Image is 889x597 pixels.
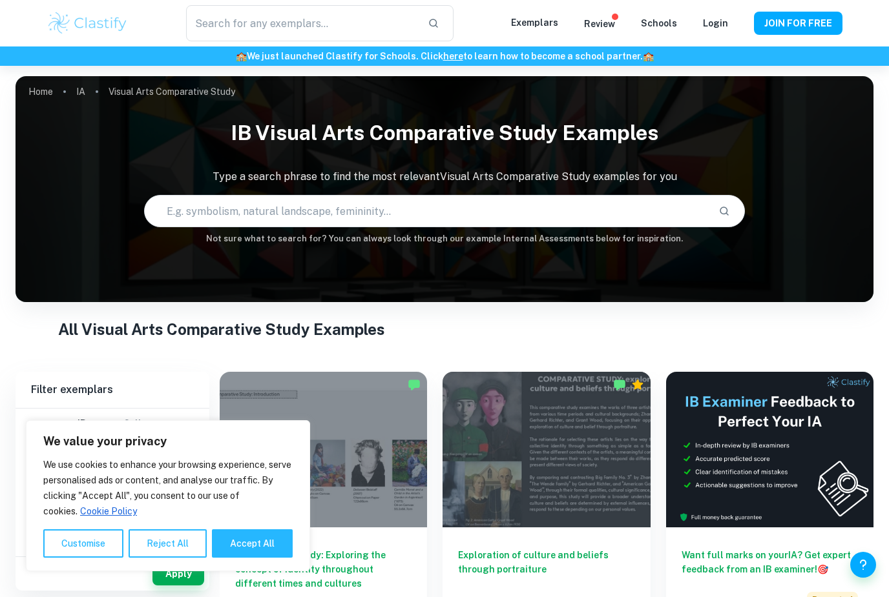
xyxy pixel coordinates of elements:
img: Clastify logo [47,10,129,36]
span: 🏫 [236,51,247,61]
img: Thumbnail [666,372,873,527]
button: Apply [152,562,204,585]
input: Search for any exemplars... [186,5,417,41]
input: E.g. symbolism, natural landscape, femininity... [145,193,708,229]
a: Login [703,18,728,28]
img: Marked [408,378,421,391]
p: We value your privacy [43,434,293,449]
h6: Not sure what to search for? You can always look through our example Internal Assessments below f... [16,232,873,245]
span: 🎯 [817,564,828,574]
p: We use cookies to enhance your browsing experience, serve personalised ads or content, and analys... [43,457,293,519]
a: here [443,51,463,61]
button: JOIN FOR FREE [754,12,842,35]
h6: Comparative Study: Exploring the concept of identity throughout different times and cultures [235,548,412,591]
a: Home [28,83,53,101]
h1: All Visual Arts Comparative Study Examples [58,318,830,341]
p: Type a search phrase to find the most relevant Visual Arts Comparative Study examples for you [16,169,873,185]
button: Search [713,200,735,222]
h6: Want full marks on your IA ? Get expert feedback from an IB examiner! [682,548,858,576]
p: Visual Arts Comparative Study [109,85,235,99]
span: 🏫 [643,51,654,61]
button: Help and Feedback [850,552,876,578]
h6: We just launched Clastify for Schools. Click to learn how to become a school partner. [3,49,886,63]
div: Filter type choice [67,409,158,440]
button: Customise [43,529,123,558]
button: IB [67,409,98,440]
h6: Exploration of culture and beliefs through portraiture [458,548,634,591]
p: Review [584,17,615,31]
h6: Filter exemplars [16,372,209,408]
a: Schools [641,18,677,28]
a: Cookie Policy [79,505,138,517]
div: We value your privacy [26,420,310,571]
h1: IB Visual Arts Comparative Study examples [16,112,873,154]
button: Reject All [129,529,207,558]
div: Premium [631,378,644,391]
p: Exemplars [511,15,558,30]
img: Marked [613,378,626,391]
a: IA [76,83,85,101]
button: College [123,409,158,440]
button: Accept All [212,529,293,558]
